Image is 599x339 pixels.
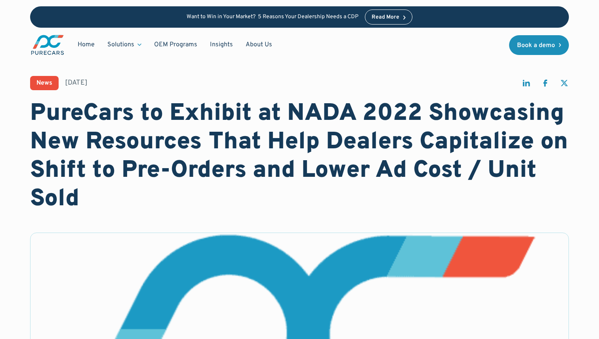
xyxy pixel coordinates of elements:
div: News [36,80,52,86]
div: Read More [372,15,399,20]
img: purecars logo [30,34,65,56]
a: About Us [239,37,279,52]
div: Book a demo [517,42,555,49]
a: Read More [365,9,412,25]
a: main [30,34,65,56]
a: Insights [204,37,239,52]
a: share on twitter [559,78,569,91]
h1: PureCars to Exhibit at NADA 2022 Showcasing New Resources That Help Dealers Capitalize on Shift t... [30,100,569,214]
p: Want to Win in Your Market? 5 Reasons Your Dealership Needs a CDP [187,14,359,21]
div: Solutions [101,37,148,52]
a: share on facebook [540,78,550,91]
a: OEM Programs [148,37,204,52]
div: Solutions [107,40,134,49]
a: share on linkedin [521,78,531,91]
div: [DATE] [65,78,88,88]
a: Home [71,37,101,52]
a: Book a demo [509,35,569,55]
